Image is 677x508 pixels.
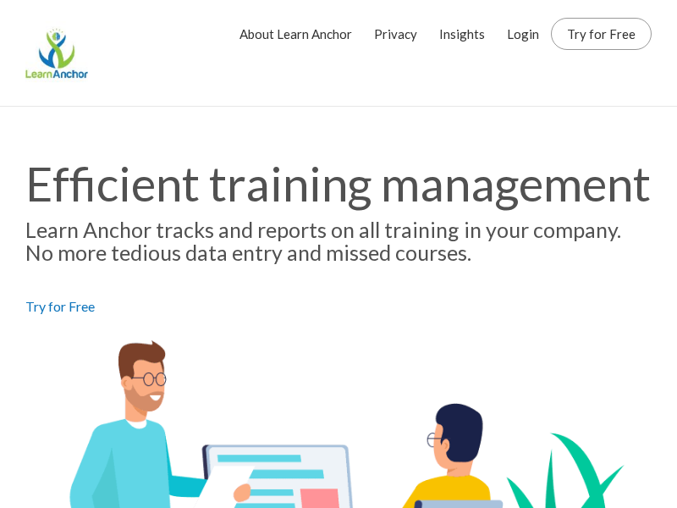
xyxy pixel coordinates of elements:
img: Learn Anchor [25,21,88,85]
h4: Learn Anchor tracks and reports on all training in your company. No more tedious data entry and m... [25,218,652,265]
a: Try for Free [567,25,636,42]
a: Privacy [374,13,417,55]
h1: Efficient training management [25,157,652,210]
a: Try for Free [25,298,95,314]
a: About Learn Anchor [239,13,352,55]
a: Login [507,13,539,55]
a: Insights [439,13,485,55]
